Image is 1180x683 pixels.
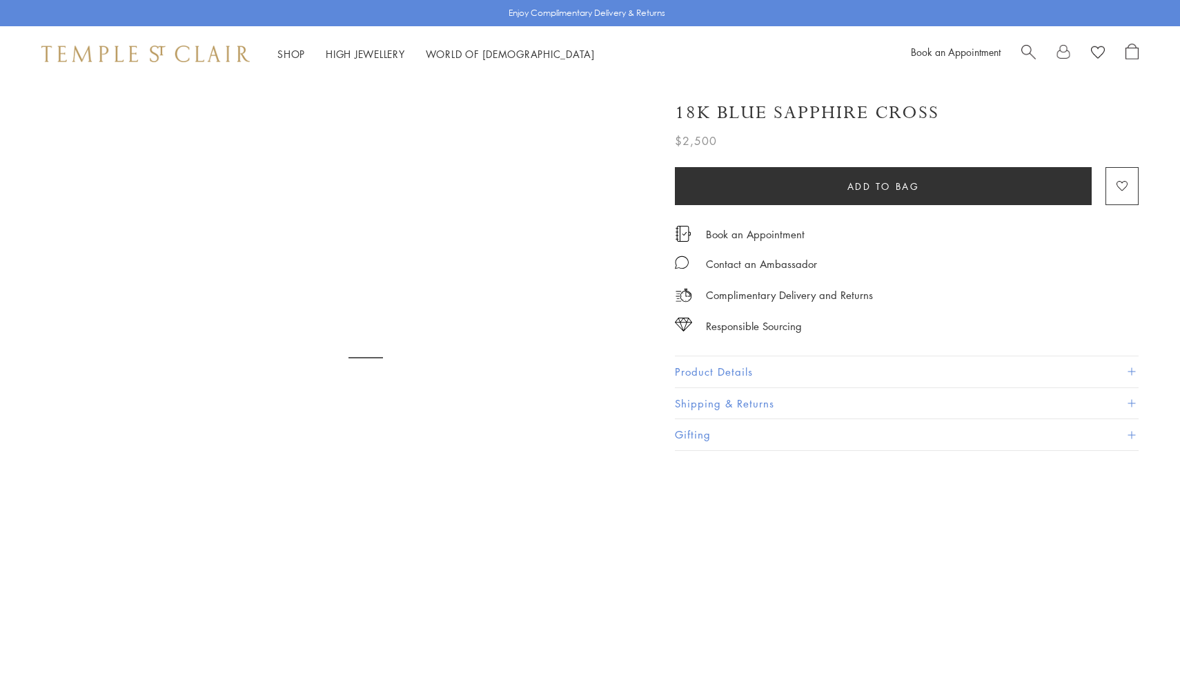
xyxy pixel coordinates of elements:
[675,226,691,242] img: icon_appointment.svg
[675,419,1139,450] button: Gifting
[1125,44,1139,64] a: Open Shopping Bag
[1091,44,1105,64] a: View Wishlist
[675,287,692,304] img: icon_delivery.svg
[675,356,1139,387] button: Product Details
[675,256,689,269] img: MessageIcon-01_2.svg
[326,47,405,61] a: High JewelleryHigh Jewellery
[706,318,802,335] div: Responsible Sourcing
[706,256,817,273] div: Contact an Ambassador
[675,388,1139,419] button: Shipping & Returns
[277,47,305,61] a: ShopShop
[675,318,692,331] img: icon_sourcing.svg
[911,45,1001,59] a: Book an Appointment
[847,179,920,194] span: Add to bag
[706,287,873,304] p: Complimentary Delivery and Returns
[675,167,1092,205] button: Add to bag
[1021,44,1036,64] a: Search
[277,46,595,63] nav: Main navigation
[706,227,805,242] a: Book an Appointment
[675,132,717,150] span: $2,500
[426,47,595,61] a: World of [DEMOGRAPHIC_DATA]World of [DEMOGRAPHIC_DATA]
[509,6,665,20] p: Enjoy Complimentary Delivery & Returns
[41,46,250,62] img: Temple St. Clair
[675,101,939,125] h1: 18K Blue Sapphire Cross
